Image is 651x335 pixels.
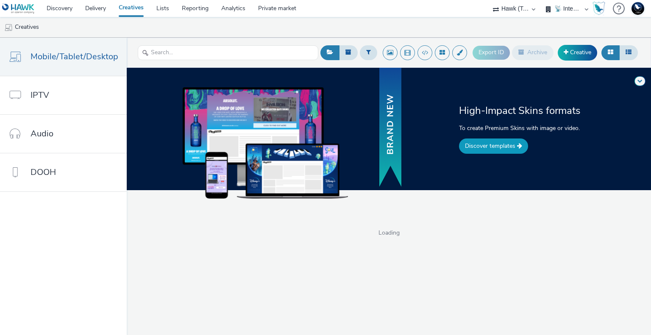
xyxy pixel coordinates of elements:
span: IPTV [31,89,49,101]
img: banner with new text [378,66,403,189]
a: Creative [558,45,597,60]
img: mobile [4,23,13,32]
button: Archive [512,45,554,60]
img: example of skins on dekstop, tablet and mobile devices [183,87,348,198]
button: Table [619,45,638,60]
p: To create Premium Skins with image or video. [459,124,586,133]
img: Support Hawk [632,2,644,15]
input: Search... [138,45,318,60]
img: Hawk Academy [593,2,605,15]
h2: High-Impact Skins formats [459,104,586,117]
span: Loading [127,229,651,237]
img: undefined Logo [2,3,35,14]
span: Audio [31,127,53,140]
span: DOOH [31,166,56,178]
span: Mobile/Tablet/Desktop [31,50,118,63]
a: Hawk Academy [593,2,609,15]
a: Discover templates [459,138,528,154]
button: Export ID [473,46,510,59]
button: Grid [601,45,620,60]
